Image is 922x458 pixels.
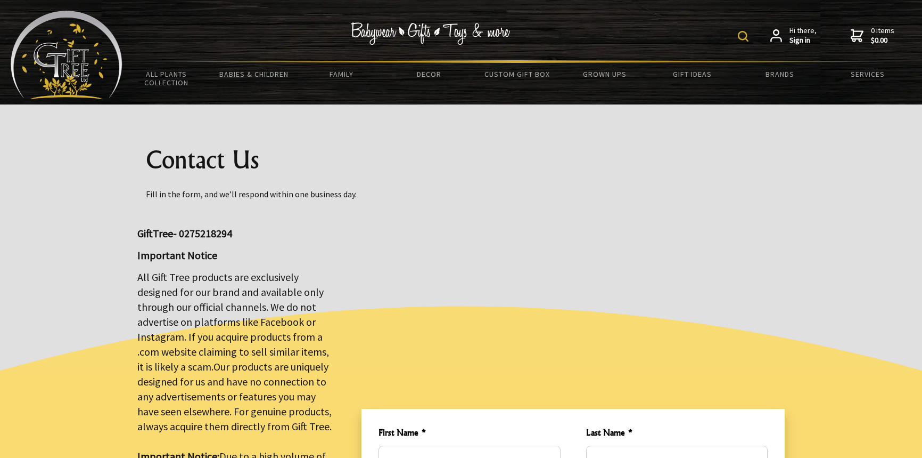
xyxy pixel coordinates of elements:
a: Babies & Children [210,63,298,85]
img: Babywear - Gifts - Toys & more [350,22,510,45]
a: Decor [385,63,473,85]
p: Fill in the form, and we’ll respond within one business day. [146,188,776,200]
a: Brands [736,63,824,85]
a: Gift Ideas [648,63,736,85]
a: Custom Gift Box [473,63,561,85]
strong: $0.00 [871,36,894,45]
img: Babyware - Gifts - Toys and more... [11,11,122,99]
a: Services [824,63,911,85]
a: Hi there,Sign in [770,26,817,45]
strong: Sign in [789,36,817,45]
a: All Plants Collection [122,63,210,94]
span: Hi there, [789,26,817,45]
h1: Contact Us [146,147,776,173]
img: product search [738,31,748,42]
a: Family [298,63,385,85]
big: GiftTree- 0275218294 [137,227,232,240]
a: Grown Ups [561,63,648,85]
span: 0 items [871,26,894,45]
a: 0 items$0.00 [851,26,894,45]
span: Last Name * [586,426,768,441]
strong: Important Notice [137,248,217,262]
span: First Name * [378,426,560,441]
